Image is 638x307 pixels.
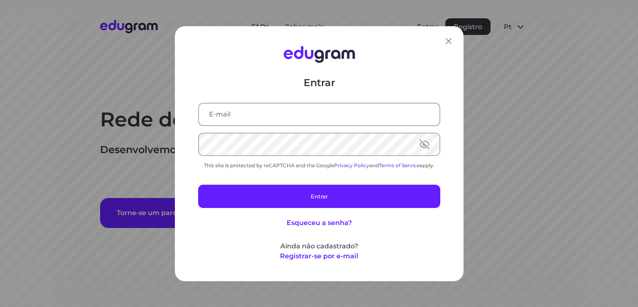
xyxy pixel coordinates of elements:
a: Terms of Service [379,162,420,168]
button: Registrar-se por e-mail [280,251,358,261]
p: Ainda não cadastrado? [198,241,440,251]
button: Esqueceu a senha? [287,218,352,228]
button: Entrar [198,184,440,208]
img: Edugram Logo [283,46,355,63]
p: Entrar [198,76,440,89]
a: Privacy Policy [334,162,369,168]
div: This site is protected by reCAPTCHA and the Google and apply. [198,162,440,168]
input: E-mail [199,103,439,125]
